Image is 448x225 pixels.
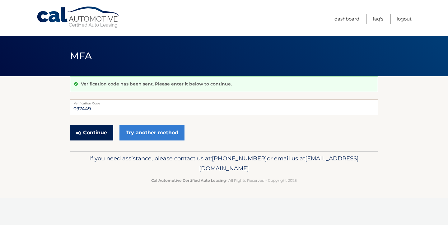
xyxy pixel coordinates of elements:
[119,125,184,140] a: Try another method
[70,99,378,115] input: Verification Code
[70,99,378,104] label: Verification Code
[151,178,226,183] strong: Cal Automotive Certified Auto Leasing
[81,81,232,87] p: Verification code has been sent. Please enter it below to continue.
[74,154,374,173] p: If you need assistance, please contact us at: or email us at
[36,6,120,28] a: Cal Automotive
[334,14,359,24] a: Dashboard
[70,50,92,62] span: MFA
[397,14,412,24] a: Logout
[74,177,374,184] p: - All Rights Reserved - Copyright 2025
[212,155,267,162] span: [PHONE_NUMBER]
[373,14,383,24] a: FAQ's
[70,125,113,140] button: Continue
[199,155,359,172] span: [EMAIL_ADDRESS][DOMAIN_NAME]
